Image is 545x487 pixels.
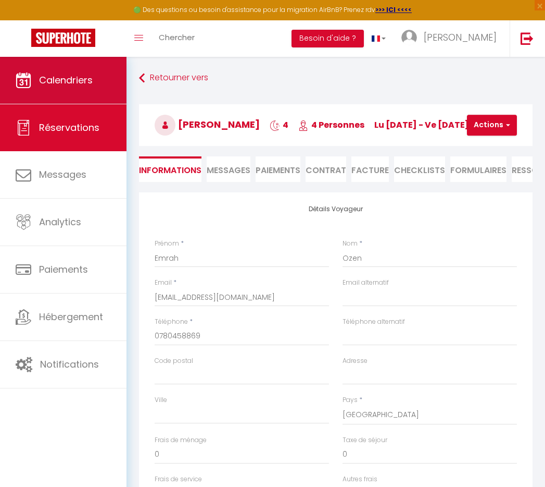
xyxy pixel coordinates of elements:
span: 4 Personnes [298,119,364,131]
button: Actions [467,115,517,136]
label: Email alternatif [343,278,389,288]
h4: Détails Voyageur [155,205,517,213]
a: >>> ICI <<<< [375,5,412,14]
span: [PERSON_NAME] [155,118,260,131]
li: Facture [351,156,389,182]
label: Autres frais [343,474,377,484]
label: Téléphone alternatif [343,317,405,327]
label: Nom [343,239,358,249]
span: Analytics [39,215,81,228]
span: Messages [207,164,250,176]
img: logout [521,32,534,45]
label: Email [155,278,172,288]
label: Téléphone [155,317,188,327]
button: Besoin d'aide ? [291,30,364,47]
label: Ville [155,395,167,405]
label: Code postal [155,356,193,366]
li: Informations [139,156,201,182]
a: Chercher [151,20,202,57]
span: Hébergement [39,310,103,323]
li: Contrat [306,156,346,182]
label: Pays [343,395,358,405]
img: ... [401,30,417,45]
label: Taxe de séjour [343,435,387,445]
a: ... [PERSON_NAME] [394,20,510,57]
span: Notifications [40,358,99,371]
span: Paiements [39,263,88,276]
li: Paiements [256,156,300,182]
span: Messages [39,168,86,181]
span: Chercher [159,32,195,43]
label: Adresse [343,356,367,366]
label: Prénom [155,239,179,249]
span: 4 [270,119,288,131]
a: Retourner vers [139,69,533,88]
span: [PERSON_NAME] [424,31,497,44]
li: FORMULAIRES [450,156,506,182]
span: Réservations [39,121,99,134]
label: Frais de service [155,474,202,484]
li: CHECKLISTS [394,156,445,182]
label: Frais de ménage [155,435,207,445]
img: Super Booking [31,29,95,47]
span: Calendriers [39,74,93,87]
span: lu [DATE] - ve [DATE] [374,119,469,131]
